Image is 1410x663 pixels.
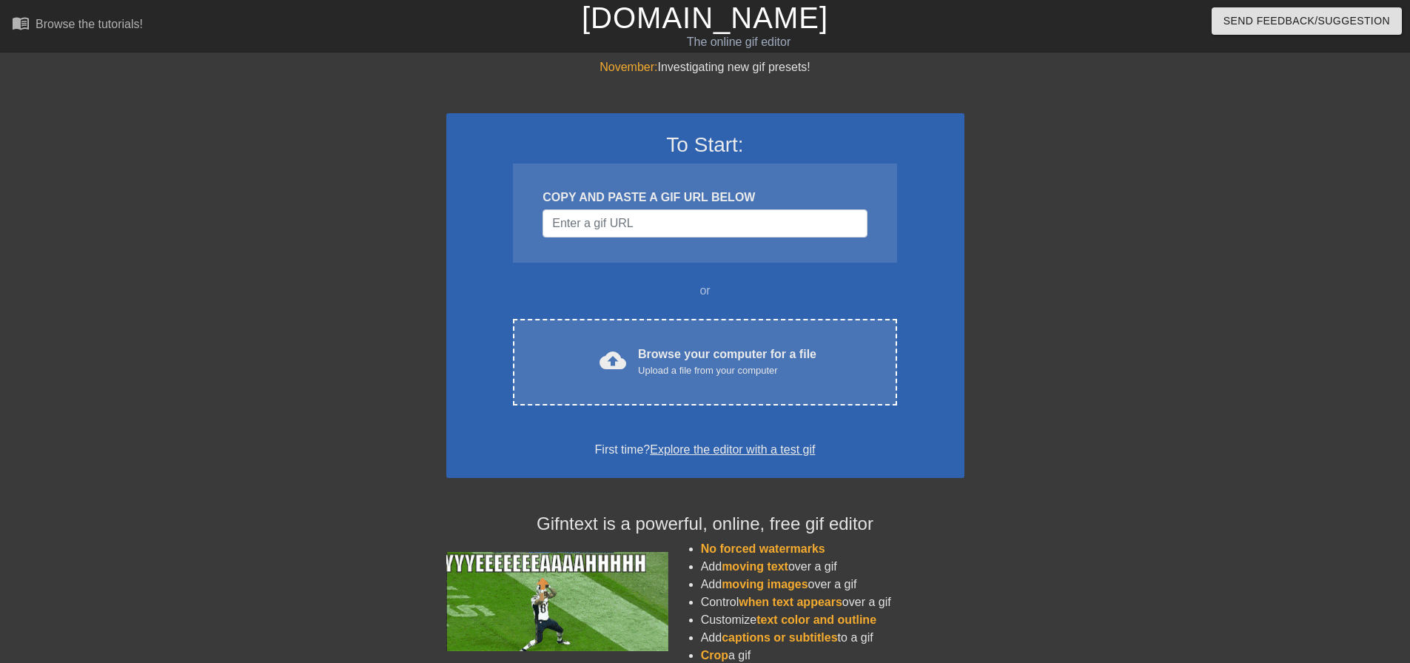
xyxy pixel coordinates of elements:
span: moving images [722,578,808,590]
li: Add over a gif [701,558,964,576]
span: captions or subtitles [722,631,837,644]
li: Add to a gif [701,629,964,647]
li: Add over a gif [701,576,964,593]
span: when text appears [739,596,842,608]
a: Explore the editor with a test gif [650,443,815,456]
div: Upload a file from your computer [638,363,816,378]
li: Customize [701,611,964,629]
span: cloud_upload [600,347,626,374]
span: text color and outline [756,613,876,626]
span: No forced watermarks [701,542,825,555]
h3: To Start: [466,132,945,158]
button: Send Feedback/Suggestion [1212,7,1402,35]
a: [DOMAIN_NAME] [582,1,828,34]
span: menu_book [12,14,30,32]
div: COPY AND PASTE A GIF URL BELOW [543,189,867,206]
span: November: [600,61,657,73]
span: Crop [701,649,728,662]
span: moving text [722,560,788,573]
div: Browse your computer for a file [638,346,816,378]
div: The online gif editor [477,33,1000,51]
li: Control over a gif [701,593,964,611]
a: Browse the tutorials! [12,14,143,37]
img: football_small.gif [446,552,668,651]
div: or [485,282,926,300]
div: First time? [466,441,945,459]
div: Browse the tutorials! [36,18,143,30]
input: Username [543,209,867,238]
span: Send Feedback/Suggestion [1223,12,1390,30]
div: Investigating new gif presets! [446,58,964,76]
h4: Gifntext is a powerful, online, free gif editor [446,514,964,535]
